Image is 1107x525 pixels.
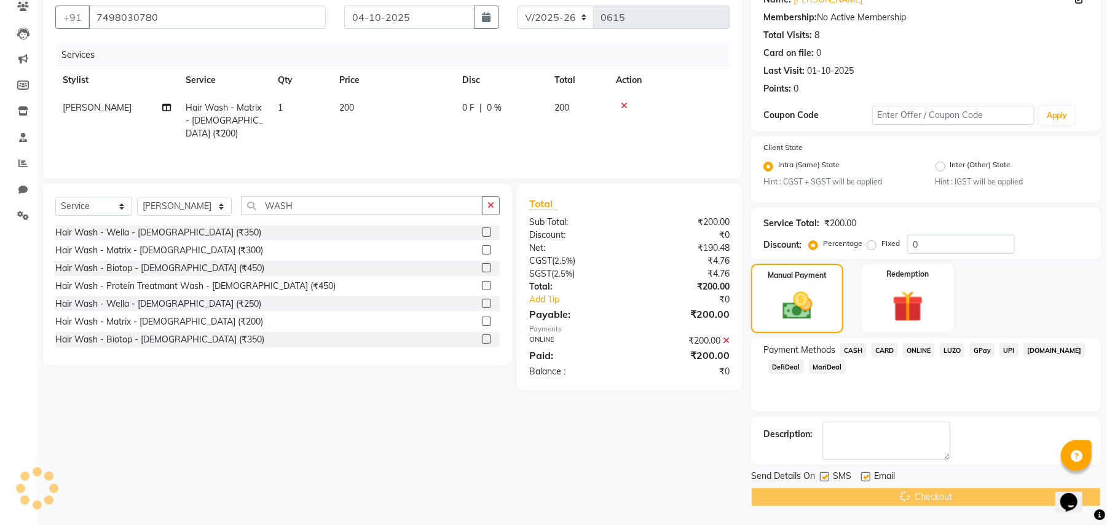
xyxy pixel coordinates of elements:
[89,6,326,29] input: Search by Name/Mobile/Email/Code
[520,307,629,322] div: Payable:
[872,343,898,357] span: CARD
[55,66,178,94] th: Stylist
[520,229,629,242] div: Discount:
[554,102,569,113] span: 200
[1039,106,1074,125] button: Apply
[872,106,1034,125] input: Enter Offer / Coupon Code
[874,470,895,485] span: Email
[763,65,805,77] div: Last Visit:
[763,47,814,60] div: Card on file:
[833,470,851,485] span: SMS
[629,229,739,242] div: ₹0
[763,109,872,122] div: Coupon Code
[1055,476,1095,513] iframe: chat widget
[629,267,739,280] div: ₹4.76
[751,470,815,485] span: Send Details On
[881,238,900,249] label: Fixed
[520,242,629,255] div: Net:
[778,159,840,174] label: Intra (Same) State
[969,343,995,357] span: GPay
[883,287,933,326] img: _gift.svg
[520,280,629,293] div: Total:
[554,269,572,278] span: 2.5%
[823,238,862,249] label: Percentage
[629,334,739,347] div: ₹200.00
[936,176,1089,187] small: Hint : IGST will be applied
[520,293,648,306] a: Add Tip
[55,280,336,293] div: Hair Wash - Protein Treatmant Wash - [DEMOGRAPHIC_DATA] (₹450)
[903,343,935,357] span: ONLINE
[241,196,483,215] input: Search or Scan
[763,176,916,187] small: Hint : CGST + SGST will be applied
[63,102,132,113] span: [PERSON_NAME]
[520,267,629,280] div: ( )
[55,333,264,346] div: Hair Wash - Biotop - [DEMOGRAPHIC_DATA] (₹350)
[840,343,867,357] span: CASH
[520,334,629,347] div: ONLINE
[462,101,475,114] span: 0 F
[520,365,629,378] div: Balance :
[629,307,739,322] div: ₹200.00
[768,270,827,281] label: Manual Payment
[609,66,730,94] th: Action
[648,293,739,306] div: ₹0
[55,315,263,328] div: Hair Wash - Matrix - [DEMOGRAPHIC_DATA] (₹200)
[794,82,798,95] div: 0
[178,66,270,94] th: Service
[55,298,261,310] div: Hair Wash - Wella - [DEMOGRAPHIC_DATA] (₹250)
[886,269,929,280] label: Redemption
[629,365,739,378] div: ₹0
[763,428,813,441] div: Description:
[529,324,730,334] div: Payments
[629,255,739,267] div: ₹4.76
[529,268,551,279] span: SGST
[55,262,264,275] div: Hair Wash - Biotop - [DEMOGRAPHIC_DATA] (₹450)
[763,29,812,42] div: Total Visits:
[763,142,803,153] label: Client State
[809,360,846,374] span: MariDeal
[520,255,629,267] div: ( )
[186,102,263,139] span: Hair Wash - Matrix - [DEMOGRAPHIC_DATA] (₹200)
[339,102,354,113] span: 200
[768,360,804,374] span: DefiDeal
[629,348,739,363] div: ₹200.00
[816,47,821,60] div: 0
[940,343,965,357] span: LUZO
[1023,343,1085,357] span: [DOMAIN_NAME]
[529,255,552,266] span: CGST
[55,226,261,239] div: Hair Wash - Wella - [DEMOGRAPHIC_DATA] (₹350)
[487,101,502,114] span: 0 %
[520,348,629,363] div: Paid:
[763,11,817,24] div: Membership:
[807,65,854,77] div: 01-10-2025
[763,239,802,251] div: Discount:
[629,242,739,255] div: ₹190.48
[55,244,263,257] div: Hair Wash - Matrix - [DEMOGRAPHIC_DATA] (₹300)
[814,29,819,42] div: 8
[824,217,856,230] div: ₹200.00
[629,216,739,229] div: ₹200.00
[554,256,573,266] span: 2.5%
[332,66,455,94] th: Price
[999,343,1018,357] span: UPI
[763,344,835,357] span: Payment Methods
[479,101,482,114] span: |
[55,6,90,29] button: +91
[950,159,1011,174] label: Inter (Other) State
[763,217,819,230] div: Service Total:
[763,11,1089,24] div: No Active Membership
[763,82,791,95] div: Points:
[773,288,822,323] img: _cash.svg
[520,216,629,229] div: Sub Total:
[270,66,332,94] th: Qty
[629,280,739,293] div: ₹200.00
[547,66,609,94] th: Total
[455,66,547,94] th: Disc
[57,44,739,66] div: Services
[529,197,557,210] span: Total
[278,102,283,113] span: 1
